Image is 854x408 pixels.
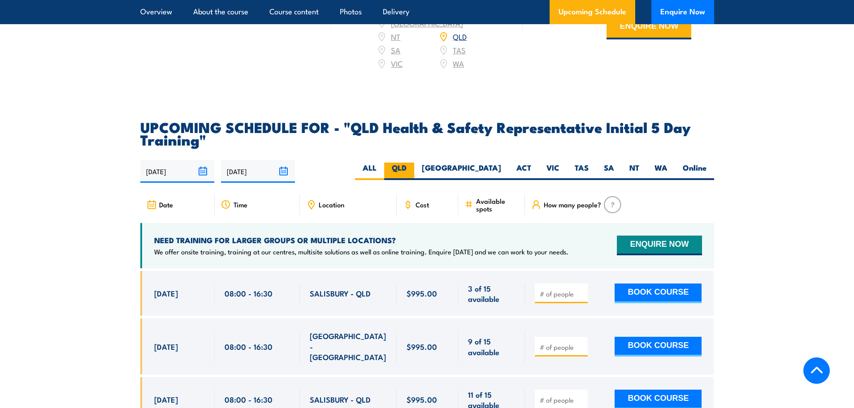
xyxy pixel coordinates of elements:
label: [GEOGRAPHIC_DATA] [414,163,509,180]
span: $995.00 [407,341,437,352]
label: Online [675,163,714,180]
button: ENQUIRE NOW [617,236,702,255]
input: # of people [540,395,585,404]
button: BOOK COURSE [615,337,702,356]
label: SA [596,163,622,180]
span: How many people? [544,201,601,208]
span: Date [159,201,173,208]
h2: UPCOMING SCHEDULE FOR - "QLD Health & Safety Representative Initial 5 Day Training" [140,120,714,146]
span: 08:00 - 16:30 [225,394,273,404]
span: Location [319,201,344,208]
span: 08:00 - 16:30 [225,341,273,352]
a: QLD [453,31,467,42]
span: [DATE] [154,394,178,404]
span: [GEOGRAPHIC_DATA] - [GEOGRAPHIC_DATA] [310,331,387,362]
input: # of people [540,343,585,352]
span: 9 of 15 available [468,336,515,357]
p: We offer onsite training, training at our centres, multisite solutions as well as online training... [154,247,568,256]
label: TAS [567,163,596,180]
span: SALISBURY - QLD [310,288,371,298]
label: QLD [384,163,414,180]
input: From date [140,160,214,183]
h4: NEED TRAINING FOR LARGER GROUPS OR MULTIPLE LOCATIONS? [154,235,568,245]
span: Cost [416,201,429,208]
button: BOOK COURSE [615,283,702,303]
span: Time [234,201,247,208]
label: VIC [539,163,567,180]
label: ALL [355,163,384,180]
span: 3 of 15 available [468,283,515,304]
span: $995.00 [407,288,437,298]
label: NT [622,163,647,180]
span: [DATE] [154,288,178,298]
span: Available spots [476,197,519,212]
input: # of people [540,289,585,298]
label: ACT [509,163,539,180]
span: $995.00 [407,394,437,404]
span: 08:00 - 16:30 [225,288,273,298]
input: To date [221,160,295,183]
span: [DATE] [154,341,178,352]
button: ENQUIRE NOW [607,15,691,39]
span: SALISBURY - QLD [310,394,371,404]
label: WA [647,163,675,180]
